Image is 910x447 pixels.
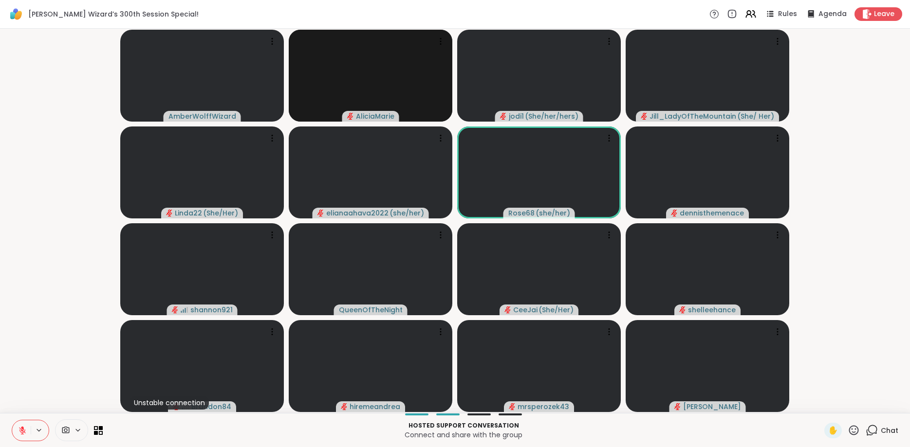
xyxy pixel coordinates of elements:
[350,402,400,411] span: hiremeandrea
[881,426,898,435] span: Chat
[737,111,774,121] span: ( She/ Her )
[818,9,847,19] span: Agenda
[175,208,202,218] span: Linda22
[168,111,236,121] span: AmberWolffWizard
[356,111,394,121] span: AliciaMarie
[130,396,209,410] div: Unstable connection
[191,402,231,411] span: Brandon84
[166,210,173,216] span: audio-muted
[778,9,797,19] span: Rules
[347,113,354,120] span: audio-muted
[28,9,199,19] span: [PERSON_NAME] Wizard’s 300th Session Special!
[539,305,574,315] span: ( She/Her )
[190,305,233,315] span: shannon921
[679,306,686,313] span: audio-muted
[500,113,507,120] span: audio-muted
[330,30,411,122] img: AliciaMarie
[317,210,324,216] span: audio-muted
[390,208,424,218] span: ( she/her )
[508,208,535,218] span: Rose68
[536,208,570,218] span: ( she/her )
[650,111,736,121] span: Jill_LadyOfTheMountain
[525,111,578,121] span: ( She/her/hers )
[671,210,678,216] span: audio-muted
[504,306,511,313] span: audio-muted
[688,305,736,315] span: shelleehance
[680,208,744,218] span: dennisthemenace
[341,403,348,410] span: audio-muted
[172,306,179,313] span: audio-muted
[518,402,569,411] span: mrsperozek43
[683,402,741,411] span: [PERSON_NAME]
[339,305,403,315] span: QueenOfTheNight
[326,208,389,218] span: elianaahava2022
[828,425,838,436] span: ✋
[641,113,648,120] span: audio-muted
[874,9,894,19] span: Leave
[509,111,524,121] span: jodi1
[674,403,681,410] span: audio-muted
[513,305,538,315] span: CeeJai
[203,208,238,218] span: ( She/Her )
[109,421,818,430] p: Hosted support conversation
[509,403,516,410] span: audio-muted
[109,430,818,440] p: Connect and share with the group
[8,6,24,22] img: ShareWell Logomark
